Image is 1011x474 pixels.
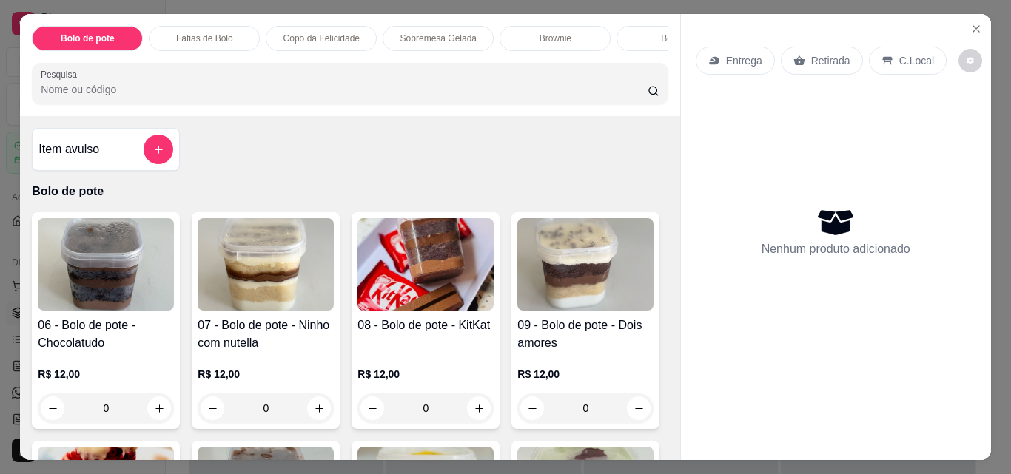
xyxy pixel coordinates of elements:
[517,218,654,311] img: product-image
[400,33,477,44] p: Sobremesa Gelada
[517,367,654,382] p: R$ 12,00
[540,33,571,44] p: Brownie
[899,53,934,68] p: C.Local
[661,33,683,44] p: Bolos
[198,218,334,311] img: product-image
[144,135,173,164] button: add-separate-item
[958,49,982,72] button: decrease-product-quantity
[811,53,850,68] p: Retirada
[41,82,648,97] input: Pesquisa
[357,316,494,334] h4: 08 - Bolo de pote - KitKat
[38,316,174,352] h4: 06 - Bolo de pote - Chocolatudo
[147,396,171,420] button: increase-product-quantity
[627,396,651,420] button: increase-product-quantity
[198,367,334,382] p: R$ 12,00
[964,17,988,41] button: Close
[41,396,64,420] button: decrease-product-quantity
[41,68,82,81] label: Pesquisa
[198,316,334,352] h4: 07 - Bolo de pote - Ninho com nutella
[38,140,99,158] h4: Item avulso
[38,218,174,311] img: product-image
[283,33,360,44] p: Copo da Felicidade
[176,33,233,44] p: Fatias de Bolo
[520,396,544,420] button: decrease-product-quantity
[357,367,494,382] p: R$ 12,00
[726,53,762,68] p: Entrega
[467,396,491,420] button: increase-product-quantity
[38,367,174,382] p: R$ 12,00
[32,183,668,200] p: Bolo de pote
[357,218,494,311] img: product-image
[307,396,331,420] button: increase-product-quantity
[360,396,384,420] button: decrease-product-quantity
[517,316,654,352] h4: 09 - Bolo de pote - Dois amores
[201,396,224,420] button: decrease-product-quantity
[61,33,115,44] p: Bolo de pote
[762,240,910,258] p: Nenhum produto adicionado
